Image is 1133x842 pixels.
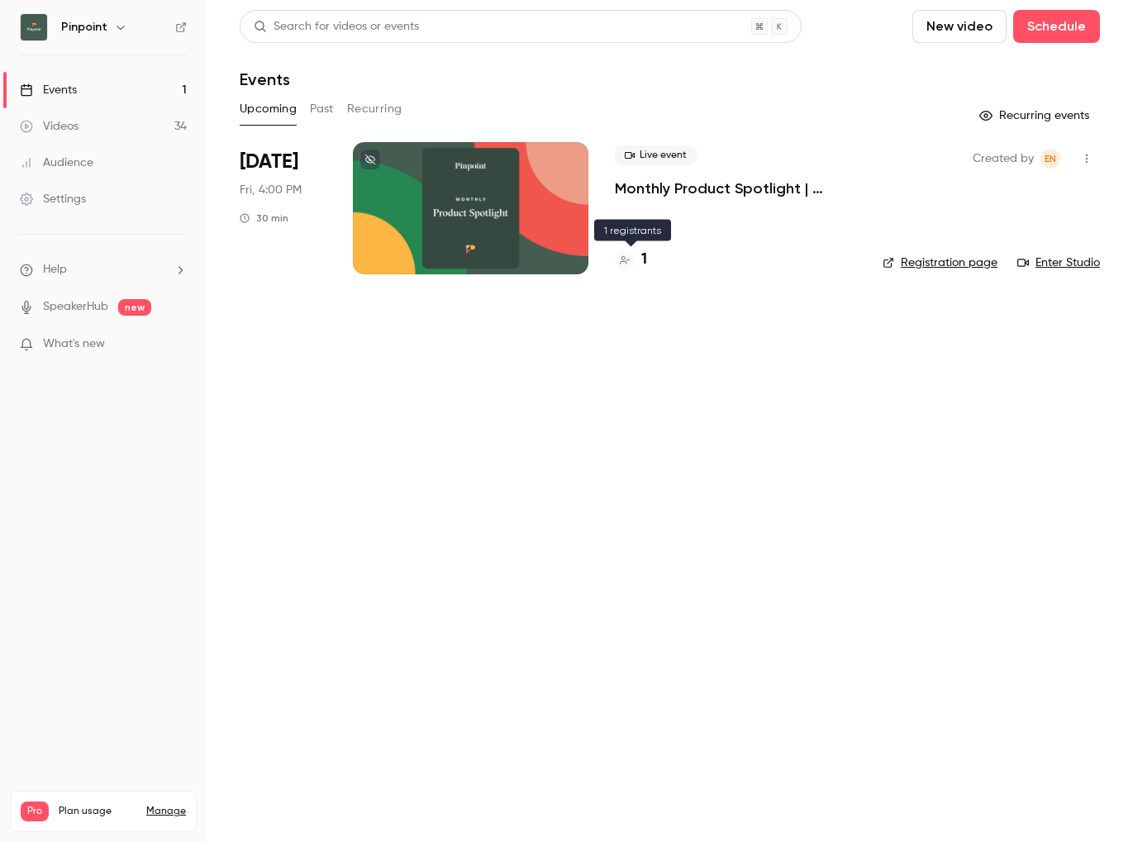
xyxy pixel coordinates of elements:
[43,298,108,316] a: SpeakerHub
[615,145,697,165] span: Live event
[615,249,647,271] a: 1
[240,142,326,274] div: Oct 17 Fri, 4:00 PM (Europe/London)
[240,182,302,198] span: Fri, 4:00 PM
[347,96,402,122] button: Recurring
[883,255,997,271] a: Registration page
[43,261,67,278] span: Help
[1013,10,1100,43] button: Schedule
[43,335,105,353] span: What's new
[310,96,334,122] button: Past
[21,802,49,821] span: Pro
[20,155,93,171] div: Audience
[20,191,86,207] div: Settings
[973,149,1034,169] span: Created by
[240,212,288,225] div: 30 min
[118,299,151,316] span: new
[615,178,856,198] a: Monthly Product Spotlight | [DATE]
[167,337,187,352] iframe: Noticeable Trigger
[20,261,187,278] li: help-dropdown-opener
[61,19,107,36] h6: Pinpoint
[1045,149,1056,169] span: EN
[1017,255,1100,271] a: Enter Studio
[21,14,47,40] img: Pinpoint
[912,10,1007,43] button: New video
[20,82,77,98] div: Events
[240,96,297,122] button: Upcoming
[240,69,290,89] h1: Events
[59,805,136,818] span: Plan usage
[972,102,1100,129] button: Recurring events
[641,249,647,271] h4: 1
[146,805,186,818] a: Manage
[254,18,419,36] div: Search for videos or events
[1040,149,1060,169] span: Emily Newton-Smith
[20,118,79,135] div: Videos
[240,149,298,175] span: [DATE]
